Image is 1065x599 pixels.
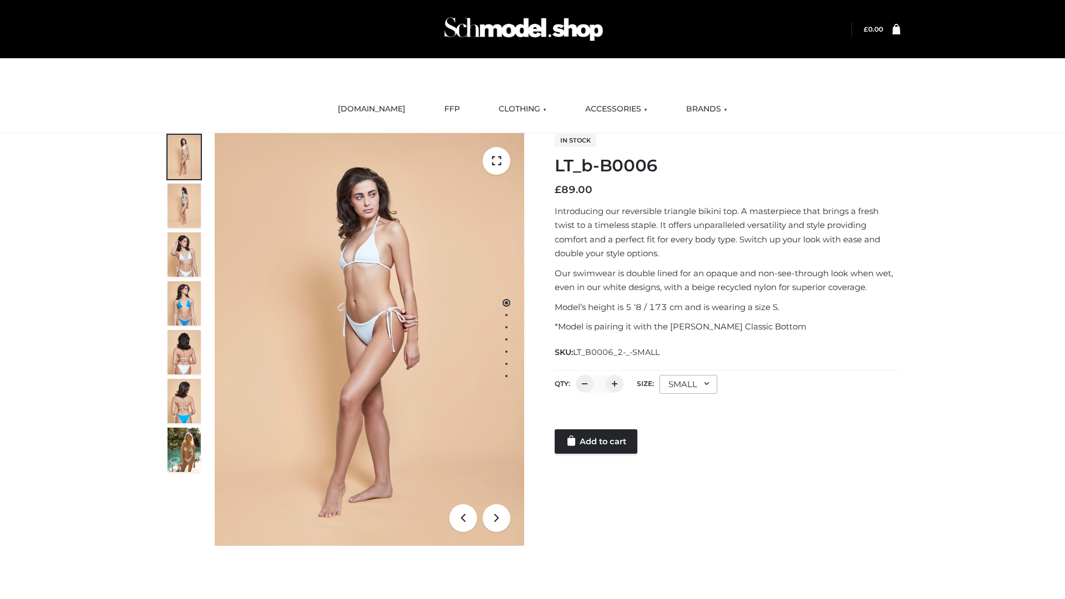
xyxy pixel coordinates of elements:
[168,330,201,374] img: ArielClassicBikiniTop_CloudNine_AzureSky_OW114ECO_7-scaled.jpg
[168,428,201,472] img: Arieltop_CloudNine_AzureSky2.jpg
[660,375,717,394] div: SMALL
[555,300,900,314] p: Model’s height is 5 ‘8 / 173 cm and is wearing a size S.
[436,97,468,121] a: FFP
[555,346,661,359] span: SKU:
[168,232,201,277] img: ArielClassicBikiniTop_CloudNine_AzureSky_OW114ECO_3-scaled.jpg
[215,133,524,546] img: ArielClassicBikiniTop_CloudNine_AzureSky_OW114ECO_1
[555,184,592,196] bdi: 89.00
[555,429,637,454] a: Add to cart
[168,379,201,423] img: ArielClassicBikiniTop_CloudNine_AzureSky_OW114ECO_8-scaled.jpg
[168,184,201,228] img: ArielClassicBikiniTop_CloudNine_AzureSky_OW114ECO_2-scaled.jpg
[577,97,656,121] a: ACCESSORIES
[864,25,883,33] bdi: 0.00
[329,97,414,121] a: [DOMAIN_NAME]
[440,7,607,51] img: Schmodel Admin 964
[555,204,900,261] p: Introducing our reversible triangle bikini top. A masterpiece that brings a fresh twist to a time...
[678,97,736,121] a: BRANDS
[555,184,561,196] span: £
[555,156,900,176] h1: LT_b-B0006
[864,25,868,33] span: £
[168,135,201,179] img: ArielClassicBikiniTop_CloudNine_AzureSky_OW114ECO_1-scaled.jpg
[637,379,654,388] label: Size:
[555,266,900,295] p: Our swimwear is double lined for an opaque and non-see-through look when wet, even in our white d...
[168,281,201,326] img: ArielClassicBikiniTop_CloudNine_AzureSky_OW114ECO_4-scaled.jpg
[864,25,883,33] a: £0.00
[490,97,555,121] a: CLOTHING
[573,347,660,357] span: LT_B0006_2-_-SMALL
[555,319,900,334] p: *Model is pairing it with the [PERSON_NAME] Classic Bottom
[555,134,596,147] span: In stock
[555,379,570,388] label: QTY:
